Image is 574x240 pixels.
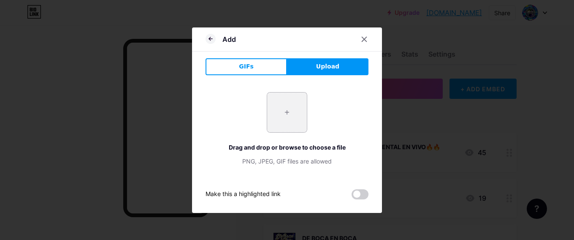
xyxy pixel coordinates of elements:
span: Upload [316,62,339,71]
div: PNG, JPEG, GIF files are allowed [206,157,368,166]
button: GIFs [206,58,287,75]
span: GIFs [239,62,254,71]
div: Drag and drop or browse to choose a file [206,143,368,152]
div: Make this a highlighted link [206,189,281,199]
button: Upload [287,58,368,75]
div: Add [222,34,236,44]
